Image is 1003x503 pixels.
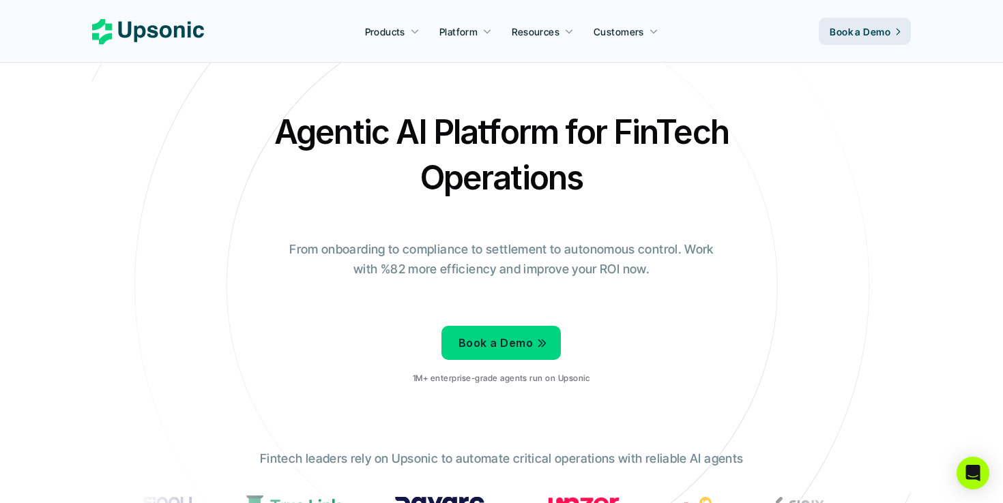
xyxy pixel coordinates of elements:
a: Products [357,19,428,44]
p: Resources [512,25,559,39]
div: Open Intercom Messenger [957,457,989,489]
p: From onboarding to compliance to settlement to autonomous control. Work with %82 more efficiency ... [280,240,723,279]
a: Book a Demo [819,18,911,45]
h2: Agentic AI Platform for FinTech Operations [263,109,740,200]
p: Platform [439,25,478,39]
p: Fintech leaders rely on Upsonic to automate critical operations with reliable AI agents [260,449,743,469]
a: Book a Demo [441,326,561,360]
p: Products [365,25,405,39]
p: Book a Demo [830,25,890,39]
p: 1M+ enterprise-grade agents run on Upsonic [413,374,590,383]
p: Customers [594,25,644,39]
p: Book a Demo [459,333,533,353]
